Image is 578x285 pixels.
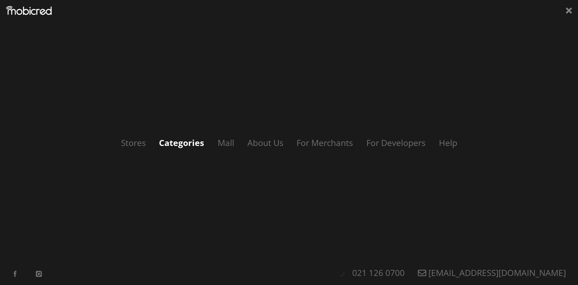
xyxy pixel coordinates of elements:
a: 021 126 0700 [346,267,411,278]
a: Mall [212,137,240,148]
a: About Us [241,137,289,148]
a: For Developers [360,137,431,148]
a: Categories [153,137,210,148]
a: Help [433,137,463,148]
img: Mobicred [6,6,52,15]
a: [EMAIL_ADDRESS][DOMAIN_NAME] [412,267,572,278]
a: For Merchants [291,137,359,148]
a: Stores [115,137,152,148]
